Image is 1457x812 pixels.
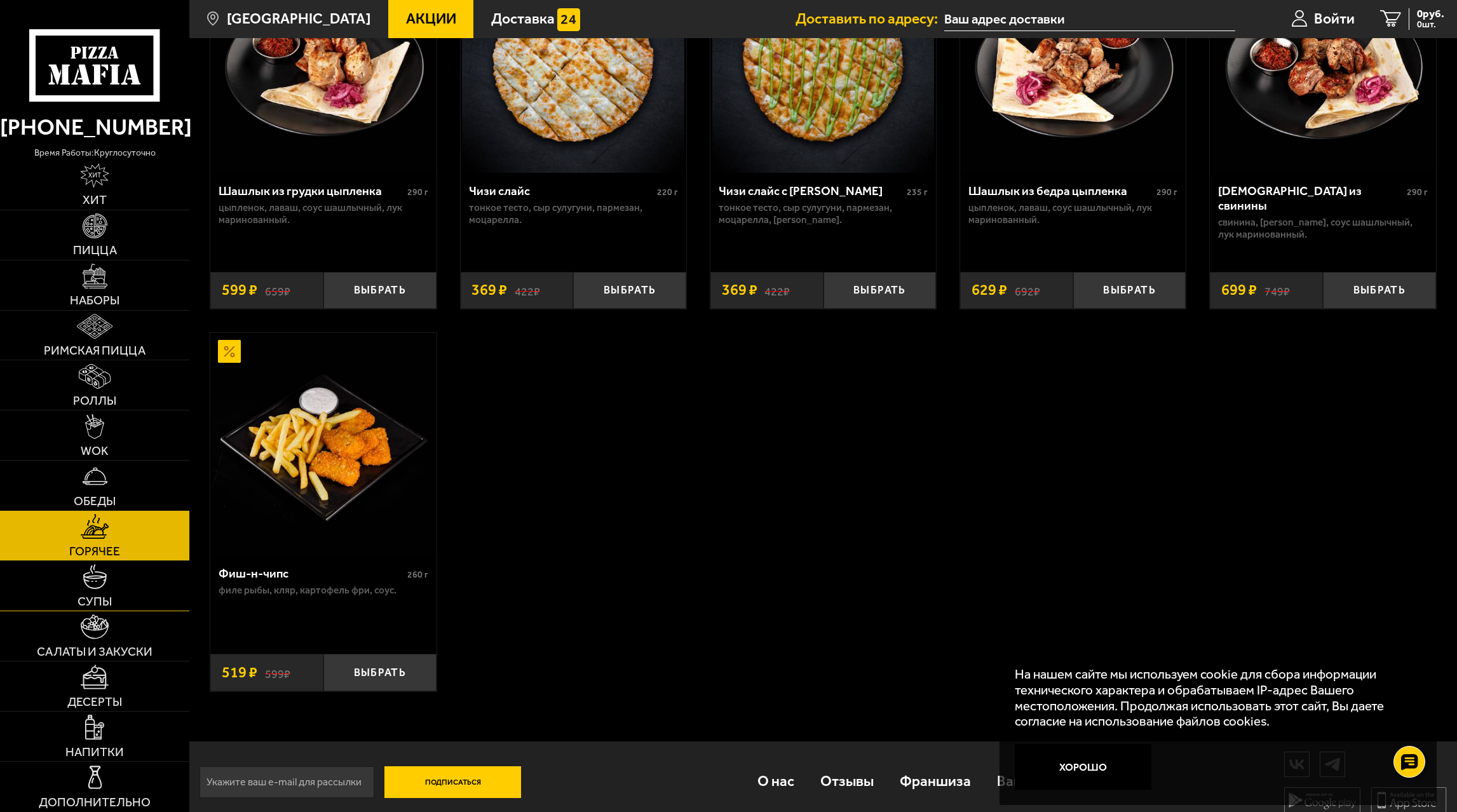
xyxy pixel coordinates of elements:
div: Шашлык из бедра цыпленка [968,184,1153,199]
span: 599 ₽ [222,283,257,298]
button: Выбрать [573,272,686,309]
span: WOK [81,445,109,457]
span: Акции [406,12,456,27]
s: 422 ₽ [764,283,790,298]
p: тонкое тесто, сыр сулугуни, пармезан, моцарелла, [PERSON_NAME]. [719,202,928,226]
p: филе рыбы, кляр, картофель фри, соус. [219,585,428,597]
span: Салаты и закуски [37,646,152,658]
button: Выбрать [823,272,937,309]
span: Хит [83,194,107,206]
span: Горячее [69,545,120,557]
a: О нас [744,757,807,807]
p: тонкое тесто, сыр сулугуни, пармезан, моцарелла. [469,202,678,226]
div: Чизи слайс с [PERSON_NAME] [719,184,904,199]
s: 692 ₽ [1015,283,1040,298]
span: 0 руб. [1417,8,1444,19]
button: Выбрать [1323,272,1436,309]
span: Дополнительно [39,796,151,808]
p: свинина, [PERSON_NAME], соус шашлычный, лук маринованный. [1218,217,1427,241]
span: [GEOGRAPHIC_DATA] [227,12,371,27]
span: Римская пицца [44,344,146,356]
span: 235 г [907,187,928,198]
p: На нашем сайте мы используем cookie для сбора информации технического характера и обрабатываем IP... [1015,667,1414,729]
span: 519 ₽ [222,665,257,680]
span: 220 г [657,187,678,198]
div: Чизи слайс [469,184,654,199]
button: Хорошо [1015,744,1151,790]
span: 0 шт. [1417,20,1444,29]
button: Выбрать [323,272,437,309]
span: Супы [78,595,112,607]
span: Обеды [74,495,116,507]
button: Выбрать [1073,272,1186,309]
s: 749 ₽ [1264,283,1290,298]
s: 422 ₽ [515,283,540,298]
div: Шашлык из грудки цыпленка [219,184,403,199]
p: цыпленок, лаваш, соус шашлычный, лук маринованный. [968,202,1177,226]
a: Отзывы [807,757,886,807]
span: 290 г [407,187,428,198]
img: Акционный [218,340,241,363]
p: цыпленок, лаваш, соус шашлычный, лук маринованный. [219,202,428,226]
span: Напитки [65,746,124,758]
span: Десерты [67,696,122,708]
input: Ваш адрес доставки [944,8,1236,31]
button: Подписаться [384,766,521,798]
span: Роллы [73,395,116,407]
input: Укажите ваш e-mail для рассылки [200,766,374,798]
span: 369 ₽ [722,283,757,298]
img: 15daf4d41897b9f0e9f617042186c801.svg [557,8,580,31]
span: 290 г [1156,187,1177,198]
s: 659 ₽ [265,283,290,298]
s: 599 ₽ [265,665,290,680]
span: 260 г [407,569,428,580]
a: Вакансии [984,757,1074,807]
a: АкционныйФиш-н-чипс [210,333,436,555]
span: Войти [1314,12,1355,27]
span: 699 ₽ [1221,283,1257,298]
img: Фиш-н-чипс [212,333,435,555]
span: 290 г [1407,187,1428,198]
div: [DEMOGRAPHIC_DATA] из свинины [1218,184,1403,213]
span: Наборы [70,294,119,306]
a: Франшиза [887,757,984,807]
span: 369 ₽ [471,283,507,298]
div: Фиш-н-чипс [219,567,403,581]
span: Доставить по адресу: [796,12,944,27]
button: Выбрать [323,654,437,691]
span: Пицца [73,244,117,256]
span: Доставка [491,12,555,27]
span: 629 ₽ [972,283,1007,298]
